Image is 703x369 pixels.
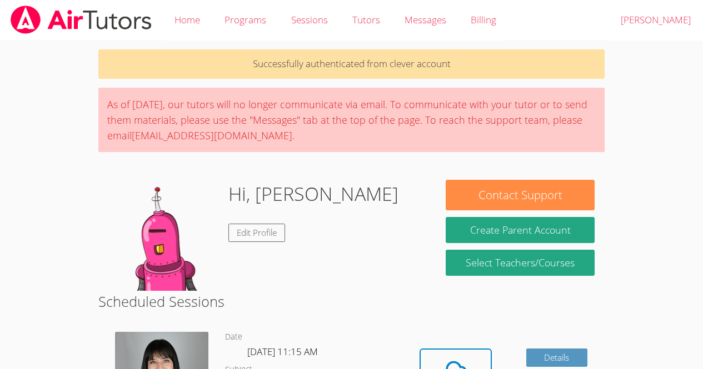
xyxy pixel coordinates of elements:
[446,250,594,276] a: Select Teachers/Courses
[446,180,594,210] button: Contact Support
[9,6,153,34] img: airtutors_banner-c4298cdbf04f3fff15de1276eac7730deb9818008684d7c2e4769d2f7ddbe033.png
[98,49,605,79] p: Successfully authenticated from clever account
[247,345,318,358] span: [DATE] 11:15 AM
[446,217,594,243] button: Create Parent Account
[98,291,605,312] h2: Scheduled Sessions
[225,330,242,344] dt: Date
[98,88,605,152] div: As of [DATE], our tutors will no longer communicate via email. To communicate with your tutor or ...
[108,180,220,291] img: default.png
[228,224,285,242] a: Edit Profile
[405,13,446,26] span: Messages
[526,348,587,367] a: Details
[228,180,398,208] h1: Hi, [PERSON_NAME]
